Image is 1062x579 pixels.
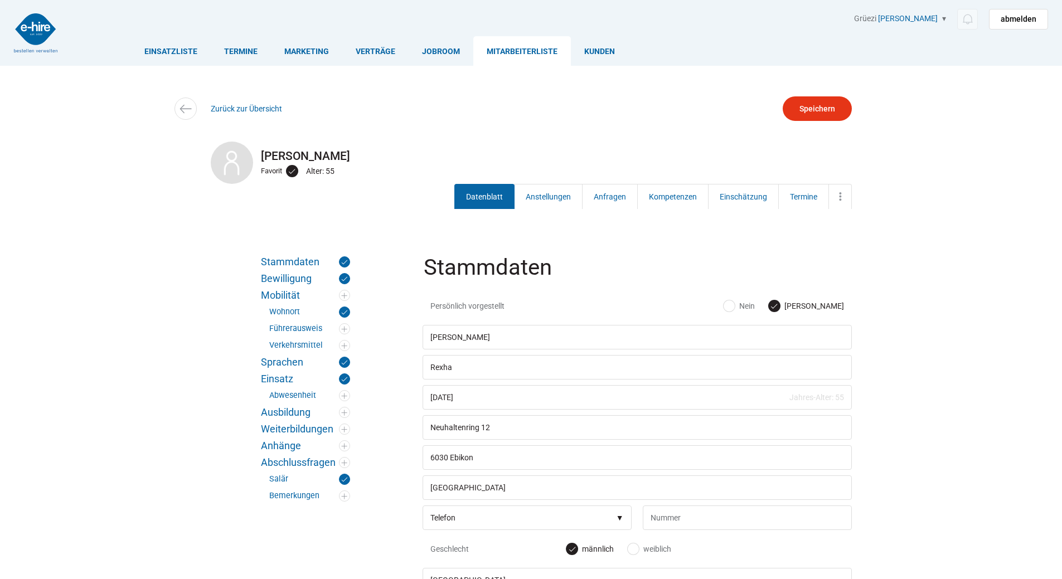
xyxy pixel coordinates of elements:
[423,445,852,470] input: PLZ/Ort
[342,36,409,66] a: Verträge
[778,184,829,209] a: Termine
[261,373,350,385] a: Einsatz
[724,300,755,312] label: Nein
[261,273,350,284] a: Bewilligung
[261,256,350,267] a: Stammdaten
[409,36,473,66] a: Jobroom
[430,300,567,312] span: Persönlich vorgestellt
[430,543,567,554] span: Geschlecht
[269,490,350,502] a: Bemerkungen
[271,36,342,66] a: Marketing
[14,13,57,52] img: logo2.png
[261,440,350,451] a: Anhänge
[571,36,628,66] a: Kunden
[269,390,350,401] a: Abwesenheit
[423,415,852,440] input: Strasse / CO. Adresse
[454,184,515,209] a: Datenblatt
[261,407,350,418] a: Ausbildung
[514,184,583,209] a: Anstellungen
[423,325,852,349] input: Vorname
[261,357,350,368] a: Sprachen
[269,474,350,485] a: Salär
[961,12,974,26] img: icon-notification.svg
[211,36,271,66] a: Termine
[566,543,614,554] label: männlich
[269,306,350,318] a: Wohnort
[854,14,1048,30] div: Grüezi
[211,149,852,163] h2: [PERSON_NAME]
[177,101,193,117] img: icon-arrow-left.svg
[131,36,211,66] a: Einsatzliste
[878,14,938,23] a: [PERSON_NAME]
[989,9,1048,30] a: abmelden
[269,340,350,351] a: Verkehrsmittel
[211,104,282,113] a: Zurück zur Übersicht
[708,184,779,209] a: Einschätzung
[306,164,337,178] div: Alter: 55
[783,96,852,121] input: Speichern
[261,457,350,468] a: Abschlussfragen
[637,184,709,209] a: Kompetenzen
[269,323,350,334] a: Führerausweis
[423,475,852,500] input: Land
[423,385,852,410] input: Geburtsdatum
[628,543,671,554] label: weiblich
[261,424,350,435] a: Weiterbildungen
[261,290,350,301] a: Mobilität
[643,505,852,530] input: Nummer
[582,184,638,209] a: Anfragen
[423,256,854,293] legend: Stammdaten
[423,355,852,379] input: Nachname
[473,36,571,66] a: Mitarbeiterliste
[769,300,844,312] label: [PERSON_NAME]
